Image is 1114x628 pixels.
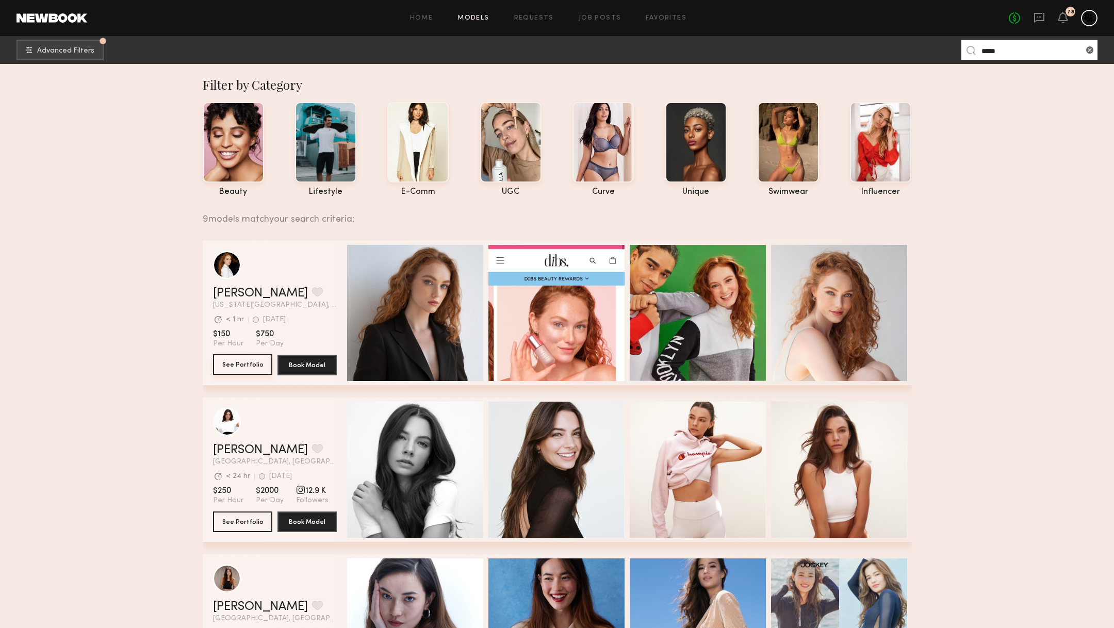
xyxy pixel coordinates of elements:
a: [PERSON_NAME] [213,601,308,613]
span: 12.9 K [296,486,329,496]
a: Models [457,15,489,22]
span: Per Hour [213,496,243,505]
div: lifestyle [295,188,356,196]
span: [GEOGRAPHIC_DATA], [GEOGRAPHIC_DATA] [213,615,337,622]
span: [US_STATE][GEOGRAPHIC_DATA], [GEOGRAPHIC_DATA] [213,302,337,309]
a: Favorites [646,15,686,22]
a: Requests [514,15,554,22]
span: $250 [213,486,243,496]
a: See Portfolio [213,355,272,375]
button: See Portfolio [213,511,272,532]
div: Filter by Category [203,76,912,93]
span: $2000 [256,486,284,496]
div: 78 [1067,9,1074,15]
div: [DATE] [263,316,286,323]
span: Per Hour [213,339,243,349]
button: See Portfolio [213,354,272,375]
div: 9 models match your search criteria: [203,203,904,224]
button: Book Model [277,511,337,532]
div: < 1 hr [226,316,244,323]
span: $150 [213,329,243,339]
div: e-comm [387,188,449,196]
button: Book Model [277,355,337,375]
span: Per Day [256,339,284,349]
a: Home [410,15,433,22]
div: UGC [480,188,542,196]
div: unique [665,188,727,196]
span: Advanced Filters [37,47,94,55]
span: Per Day [256,496,284,505]
a: Job Posts [579,15,621,22]
div: curve [572,188,634,196]
button: Advanced Filters [17,40,104,60]
span: $750 [256,329,284,339]
span: [GEOGRAPHIC_DATA], [GEOGRAPHIC_DATA] [213,458,337,466]
span: Followers [296,496,329,505]
div: < 24 hr [226,473,250,480]
a: [PERSON_NAME] [213,444,308,456]
div: beauty [203,188,264,196]
div: [DATE] [269,473,292,480]
div: influencer [850,188,911,196]
div: swimwear [758,188,819,196]
a: [PERSON_NAME] [213,287,308,300]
